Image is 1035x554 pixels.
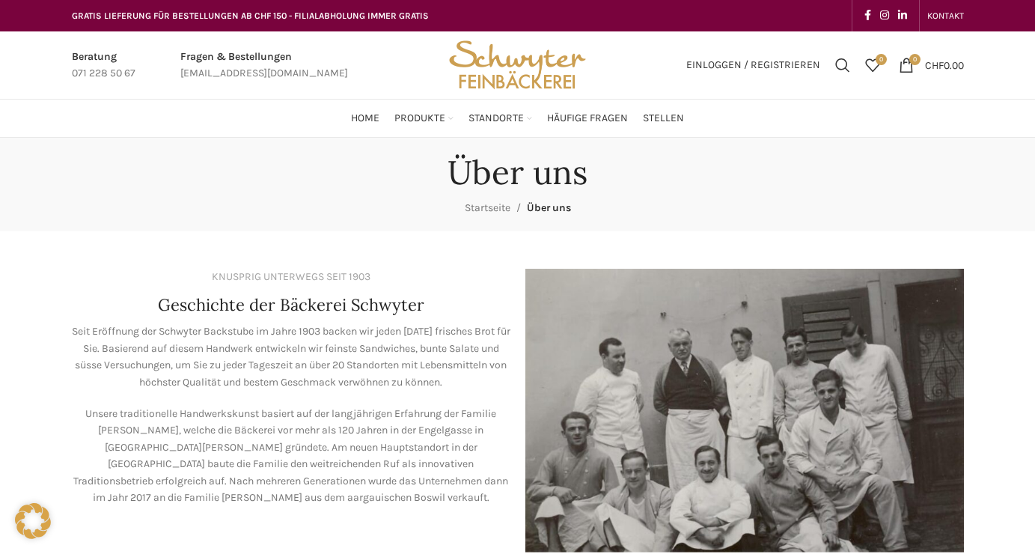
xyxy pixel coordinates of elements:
a: Instagram social link [876,5,894,26]
span: KONTAKT [927,10,964,21]
div: Meine Wunschliste [858,50,888,80]
div: Main navigation [64,103,971,133]
span: 0 [909,54,920,65]
a: KONTAKT [927,1,964,31]
span: Häufige Fragen [547,112,628,126]
bdi: 0.00 [925,58,964,71]
a: Einloggen / Registrieren [679,50,828,80]
a: Stellen [643,103,684,133]
span: Standorte [468,112,524,126]
a: Facebook social link [860,5,876,26]
span: CHF [925,58,944,71]
img: Bäckerei Schwyter [444,31,590,99]
div: KNUSPRIG UNTERWEGS SEIT 1903 [212,269,370,285]
a: Häufige Fragen [547,103,628,133]
a: Site logo [444,58,590,70]
span: 0 [876,54,887,65]
a: Infobox link [72,49,135,82]
a: Infobox link [180,49,348,82]
a: 0 [858,50,888,80]
span: Home [351,112,379,126]
span: Stellen [643,112,684,126]
a: Suchen [828,50,858,80]
span: Produkte [394,112,445,126]
a: 0 CHF0.00 [891,50,971,80]
a: Startseite [465,201,510,214]
p: Seit Eröffnung der Schwyter Backstube im Jahre 1903 backen wir jeden [DATE] frisches Brot für Sie... [72,323,510,391]
h4: Geschichte der Bäckerei Schwyter [158,293,424,317]
span: GRATIS LIEFERUNG FÜR BESTELLUNGEN AB CHF 150 - FILIALABHOLUNG IMMER GRATIS [72,10,429,21]
span: Über uns [527,201,571,214]
p: Unsere traditionelle Handwerkskunst basiert auf der langjährigen Erfahrung der Familie [PERSON_NA... [72,406,510,506]
a: Standorte [468,103,532,133]
a: Home [351,103,379,133]
span: Einloggen / Registrieren [686,60,820,70]
h1: Über uns [448,153,587,192]
a: Linkedin social link [894,5,912,26]
a: Produkte [394,103,454,133]
div: Secondary navigation [920,1,971,31]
